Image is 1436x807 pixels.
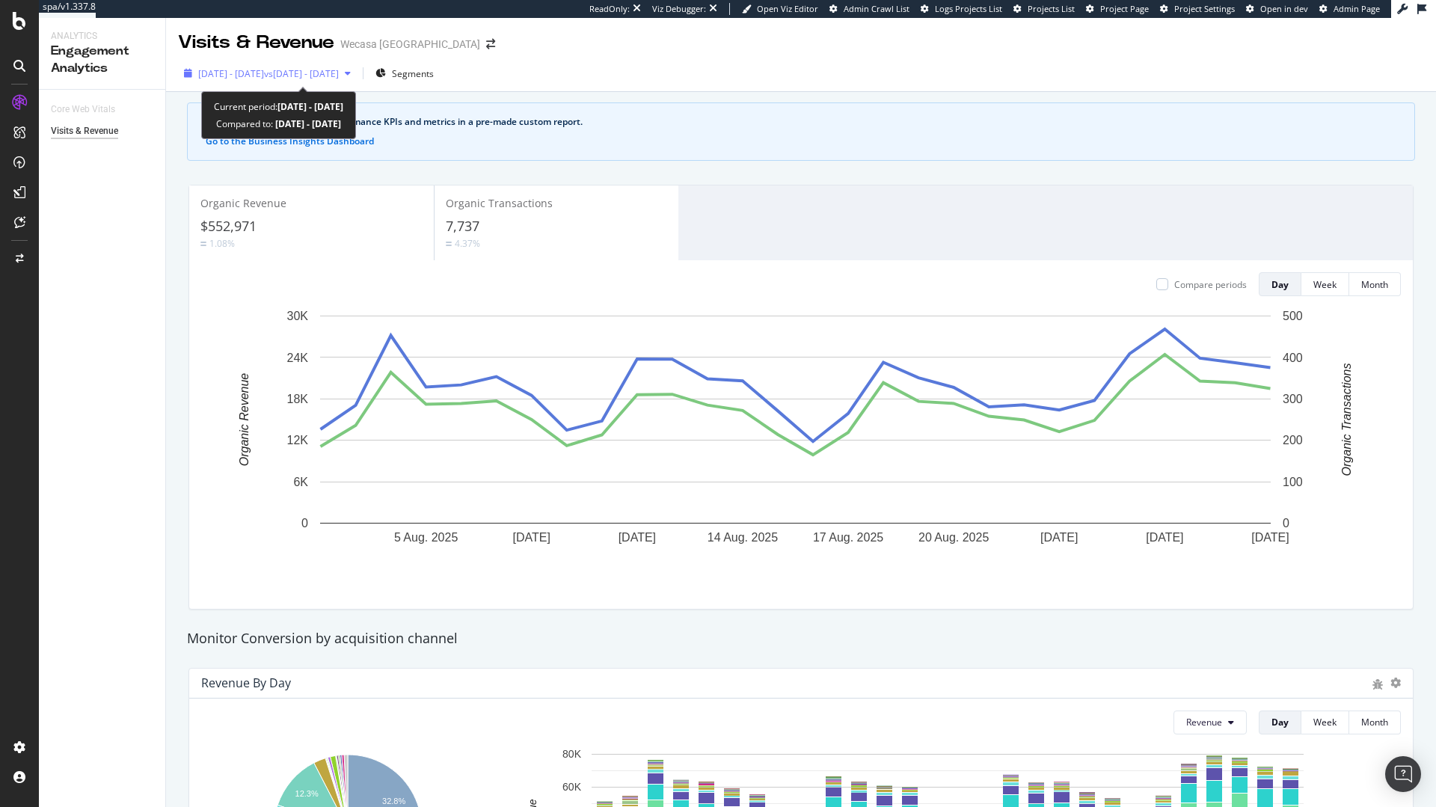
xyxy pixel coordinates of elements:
text: 6K [293,476,308,488]
button: Day [1259,272,1301,296]
span: Project Settings [1174,3,1235,14]
div: Open Intercom Messenger [1385,756,1421,792]
span: Open Viz Editor [757,3,818,14]
a: Project Settings [1160,3,1235,15]
div: Compare periods [1174,278,1247,291]
b: [DATE] - [DATE] [273,117,341,130]
a: Admin Crawl List [829,3,909,15]
a: Projects List [1013,3,1075,15]
div: See your organic search performance KPIs and metrics in a pre-made custom report. [221,115,1396,129]
button: Week [1301,711,1349,734]
button: Month [1349,272,1401,296]
text: [DATE] [1146,531,1183,544]
button: Go to the Business Insights Dashboard [206,135,374,148]
span: Projects List [1028,3,1075,14]
button: Day [1259,711,1301,734]
span: vs [DATE] - [DATE] [264,67,339,80]
div: Revenue by Day [201,675,291,690]
div: info banner [187,102,1415,161]
span: Organic Revenue [200,196,286,210]
div: Week [1313,278,1337,291]
span: Logs Projects List [935,3,1002,14]
div: Monitor Conversion by acquisition channel [179,629,1423,648]
span: Revenue [1186,716,1222,728]
svg: A chart. [201,308,1390,568]
button: Segments [369,61,440,85]
text: 12.3% [295,789,319,798]
button: Week [1301,272,1349,296]
span: Organic Transactions [446,196,553,210]
text: [DATE] [513,531,550,544]
span: Admin Crawl List [844,3,909,14]
text: 0 [1283,517,1289,530]
div: Visits & Revenue [178,30,334,55]
text: 300 [1283,393,1303,405]
a: Visits & Revenue [51,123,155,139]
span: Segments [392,67,434,80]
text: 30K [287,310,309,322]
text: 80K [562,748,582,760]
div: Month [1361,716,1388,728]
img: Equal [200,242,206,246]
span: $552,971 [200,217,257,235]
text: 20 Aug. 2025 [918,531,989,544]
a: Project Page [1086,3,1149,15]
text: 14 Aug. 2025 [708,531,778,544]
button: [DATE] - [DATE]vs[DATE] - [DATE] [178,61,357,85]
text: [DATE] [1040,531,1078,544]
div: 4.37% [455,237,480,250]
div: Day [1271,278,1289,291]
div: Core Web Vitals [51,102,115,117]
div: Viz Debugger: [652,3,706,15]
div: Wecasa [GEOGRAPHIC_DATA] [340,37,480,52]
text: 60K [562,781,582,793]
text: 32.8% [382,797,405,806]
div: Engagement Analytics [51,43,153,77]
text: 17 Aug. 2025 [813,531,883,544]
span: [DATE] - [DATE] [198,67,264,80]
text: 5 Aug. 2025 [394,531,458,544]
text: 0 [301,517,308,530]
div: Week [1313,716,1337,728]
a: Admin Page [1319,3,1380,15]
div: Month [1361,278,1388,291]
div: arrow-right-arrow-left [486,39,495,49]
text: 400 [1283,352,1303,364]
span: Project Page [1100,3,1149,14]
div: Current period: [214,98,343,115]
a: Open in dev [1246,3,1308,15]
div: ReadOnly: [589,3,630,15]
div: 1.08% [209,237,235,250]
div: Day [1271,716,1289,728]
text: 12K [287,435,309,447]
button: Revenue [1173,711,1247,734]
span: Open in dev [1260,3,1308,14]
text: [DATE] [619,531,656,544]
text: Organic Revenue [238,373,251,467]
div: Visits & Revenue [51,123,118,139]
text: 24K [287,352,309,364]
div: Compared to: [216,115,341,132]
a: Logs Projects List [921,3,1002,15]
span: 7,737 [446,217,479,235]
button: Month [1349,711,1401,734]
span: Admin Page [1334,3,1380,14]
text: 18K [287,393,309,405]
text: 100 [1283,476,1303,488]
img: Equal [446,242,452,246]
a: Open Viz Editor [742,3,818,15]
text: 500 [1283,310,1303,322]
div: bug [1372,679,1383,690]
text: [DATE] [1251,531,1289,544]
text: Organic Transactions [1340,363,1353,476]
div: Analytics [51,30,153,43]
text: 200 [1283,435,1303,447]
a: Core Web Vitals [51,102,130,117]
b: [DATE] - [DATE] [277,100,343,113]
